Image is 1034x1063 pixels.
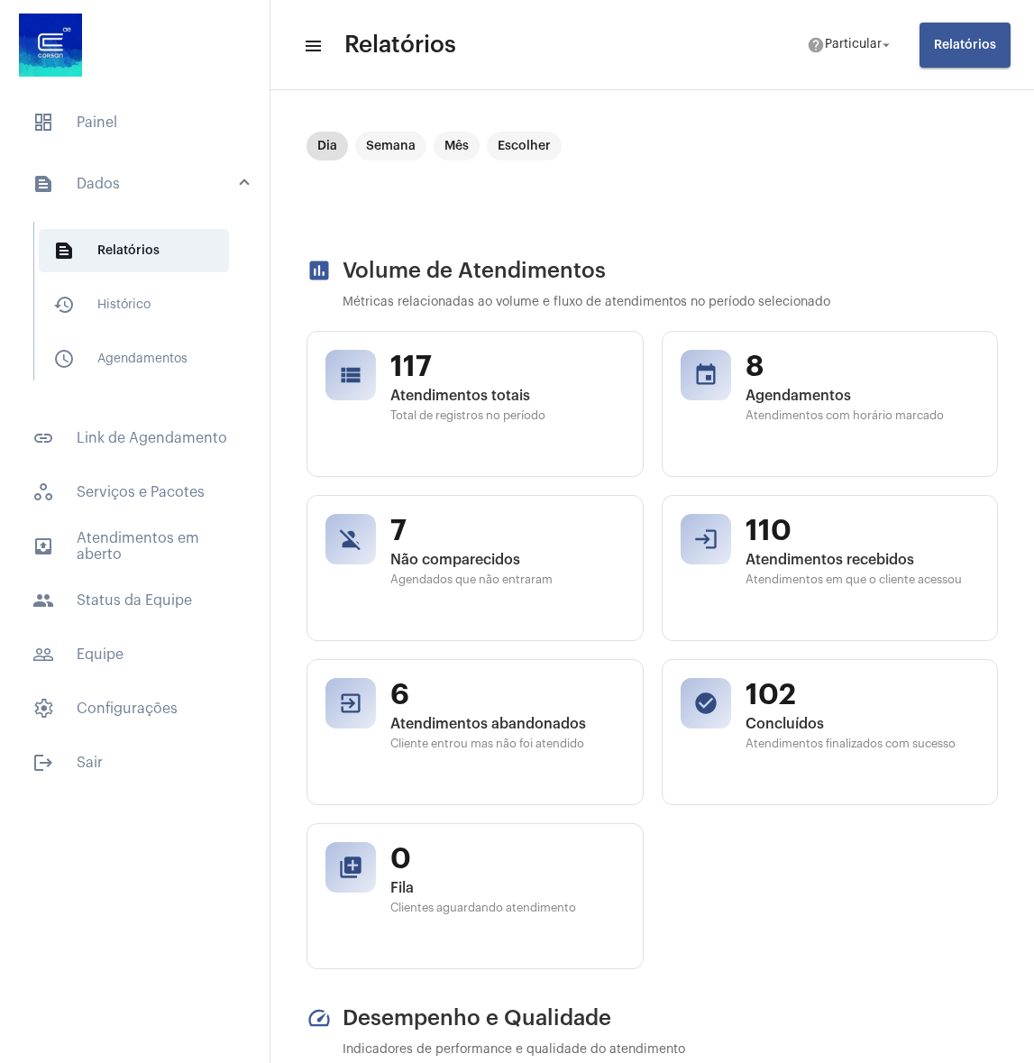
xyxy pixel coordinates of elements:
button: Particular [796,27,905,63]
p: Indicadores de performance e qualidade do atendimento [343,1043,998,1057]
span: Relatórios [344,31,456,60]
mat-icon: check_circle [693,691,718,716]
h2: Desempenho e Qualidade [307,1005,998,1031]
p: Métricas relacionadas ao volume e fluxo de atendimentos no período selecionado [343,296,998,309]
span: Configurações [18,687,252,730]
span: 102 [746,678,980,712]
span: Atendimentos finalizados com sucesso [746,738,980,750]
span: Atendimentos em que o cliente acessou [746,573,980,586]
mat-icon: sidenav icon [53,348,75,370]
span: Link de Agendamento [18,417,252,460]
mat-icon: sidenav icon [53,294,75,316]
span: Serviços e Pacotes [18,471,252,514]
mat-icon: assessment [307,258,332,283]
mat-icon: help [807,36,825,54]
span: Relatórios [934,39,996,51]
mat-chip: Semana [355,132,426,160]
mat-chip: Escolher [487,132,562,160]
span: 7 [390,514,625,548]
span: Não comparecidos [390,552,625,568]
span: Atendimentos abandonados [390,716,625,732]
mat-chip: Mês [434,132,480,160]
mat-chip: Dia [307,132,348,160]
span: Atendimentos recebidos [746,552,980,568]
mat-icon: exit_to_app [338,691,363,716]
span: Sair [18,741,252,784]
span: 0 [390,842,625,876]
span: 110 [746,514,980,548]
mat-icon: sidenav icon [32,536,54,557]
span: Histórico [39,283,229,326]
span: Atendimentos totais [390,388,625,404]
mat-icon: speed [307,1005,332,1031]
mat-icon: sidenav icon [32,752,54,774]
mat-icon: person_off [338,527,363,552]
span: Status da Equipe [18,579,252,622]
span: Fila [390,880,625,896]
span: sidenav icon [32,481,54,503]
span: Cliente entrou mas não foi atendido [390,738,625,750]
div: sidenav iconDados [11,213,270,406]
span: Agendados que não entraram [390,573,625,586]
span: Painel [18,101,252,144]
span: sidenav icon [32,698,54,719]
span: Concluídos [746,716,980,732]
mat-icon: sidenav icon [32,173,54,195]
mat-icon: sidenav icon [32,427,54,449]
span: Atendimentos em aberto [18,525,252,568]
span: 8 [746,350,980,384]
span: 117 [390,350,625,384]
mat-expansion-panel-header: sidenav iconDados [11,155,270,213]
span: sidenav icon [32,112,54,133]
mat-icon: event [693,362,718,388]
mat-icon: sidenav icon [53,240,75,261]
mat-icon: login [693,527,718,552]
mat-icon: sidenav icon [303,35,321,57]
img: d4669ae0-8c07-2337-4f67-34b0df7f5ae4.jpeg [14,9,87,81]
span: Agendamentos [39,337,229,380]
mat-icon: sidenav icon [32,590,54,611]
button: Relatórios [920,23,1011,68]
span: Relatórios [39,229,229,272]
h2: Volume de Atendimentos [307,258,998,283]
span: Atendimentos com horário marcado [746,409,980,422]
span: Clientes aguardando atendimento [390,902,625,914]
mat-icon: sidenav icon [32,644,54,665]
span: Equipe [18,633,252,676]
mat-icon: queue [338,855,363,880]
mat-icon: arrow_drop_down [878,37,894,53]
span: Particular [825,39,882,51]
span: 6 [390,678,625,712]
span: Agendamentos [746,388,980,404]
mat-panel-title: Dados [32,173,241,195]
span: Total de registros no período [390,409,625,422]
mat-icon: view_list [338,362,363,388]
